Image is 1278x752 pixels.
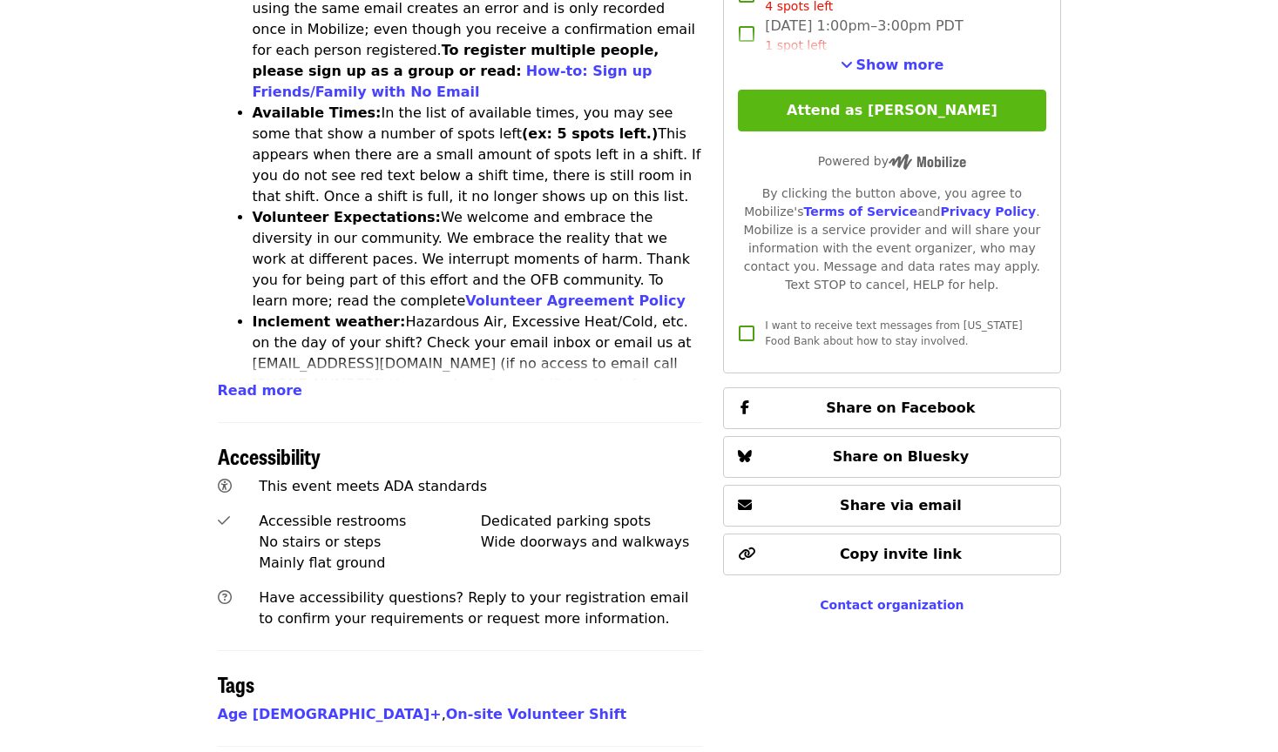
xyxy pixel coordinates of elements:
a: Contact organization [820,598,964,612]
span: , [218,706,446,722]
i: check icon [218,513,230,529]
span: Share on Facebook [826,399,975,416]
i: universal-access icon [218,478,232,494]
a: Terms of Service [803,205,917,218]
li: Hazardous Air, Excessive Heat/Cold, etc. on the day of your shift? Check your email inbox or emai... [253,312,703,416]
button: Read more [218,380,302,401]
a: Volunteer Agreement Policy [465,292,686,309]
span: Tags [218,668,254,699]
span: Accessibility [218,440,321,471]
button: See more timeslots [841,55,944,76]
button: Share via email [723,485,1060,527]
li: In the list of available times, you may see some that show a number of spots left This appears wh... [253,103,703,207]
strong: Inclement weather: [253,313,406,330]
a: Age [DEMOGRAPHIC_DATA]+ [218,706,442,722]
button: Share on Bluesky [723,436,1060,478]
span: 1 spot left [765,38,827,52]
span: Share on Bluesky [833,448,970,465]
span: Powered by [818,154,966,168]
span: Share via email [840,497,962,514]
span: Show more [856,57,944,73]
img: Powered by Mobilize [889,154,966,170]
div: Dedicated parking spots [481,511,703,532]
div: Accessible restrooms [259,511,481,532]
i: question-circle icon [218,589,232,606]
span: I want to receive text messages from [US_STATE] Food Bank about how to stay involved. [765,319,1022,347]
span: Copy invite link [840,546,962,562]
button: Share on Facebook [723,387,1060,429]
span: Read more [218,382,302,399]
span: This event meets ADA standards [259,478,487,494]
button: Attend as [PERSON_NAME] [738,90,1045,131]
div: Mainly flat ground [259,553,481,574]
span: [DATE] 1:00pm–3:00pm PDT [765,16,963,55]
div: By clicking the button above, you agree to Mobilize's and . Mobilize is a service provider and wi... [738,185,1045,294]
span: Have accessibility questions? Reply to your registration email to confirm your requirements or re... [259,589,688,627]
a: Privacy Policy [940,205,1036,218]
strong: To register multiple people, please sign up as a group or read: [253,42,659,79]
strong: (ex: 5 spots left.) [522,125,658,142]
strong: Volunteer Expectations: [253,209,442,225]
button: Copy invite link [723,534,1060,575]
strong: Available Times: [253,104,382,121]
a: On-site Volunteer Shift [446,706,626,722]
div: No stairs or steps [259,532,481,553]
a: How-to: Sign up Friends/Family with No Email [253,63,653,100]
li: We welcome and embrace the diversity in our community. We embrace the reality that we work at dif... [253,207,703,312]
div: Wide doorways and walkways [481,532,703,553]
